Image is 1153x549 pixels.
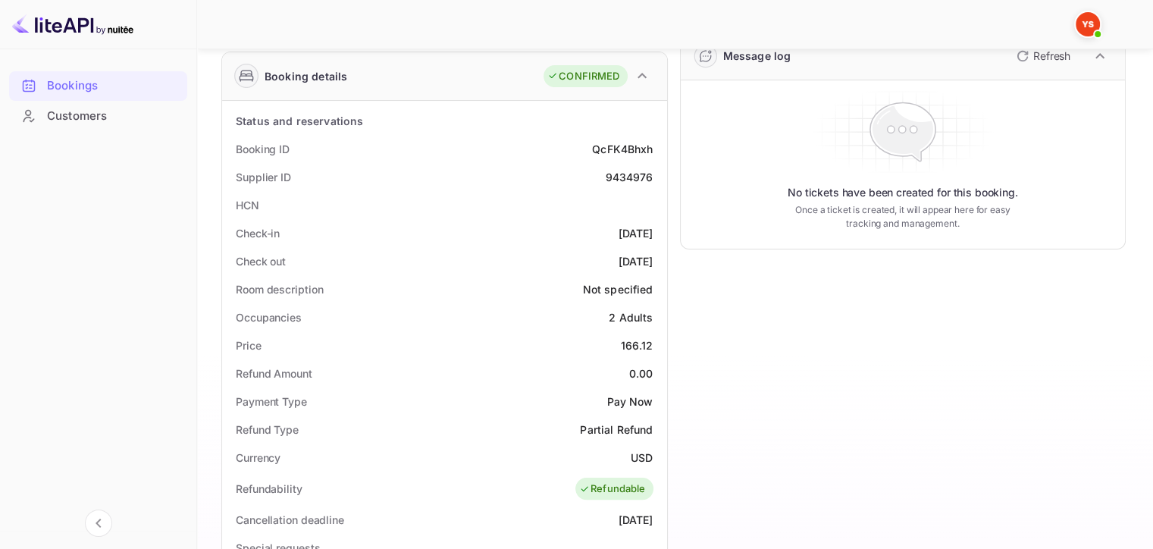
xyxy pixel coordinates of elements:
div: Message log [723,48,791,64]
div: Refund Type [236,422,299,438]
p: No tickets have been created for this booking. [788,185,1018,200]
div: QcFK4Bhxh [592,141,653,157]
div: Booking ID [236,141,290,157]
div: Partial Refund [580,422,653,438]
div: Currency [236,450,280,466]
button: Collapse navigation [85,510,112,537]
div: Bookings [47,77,180,95]
div: 9434976 [605,169,653,185]
div: Customers [47,108,180,125]
div: Occupancies [236,309,302,325]
p: Once a ticket is created, it will appear here for easy tracking and management. [784,203,1022,231]
div: Supplier ID [236,169,291,185]
div: [DATE] [619,225,653,241]
div: Payment Type [236,394,307,409]
a: Bookings [9,71,187,99]
div: 0.00 [629,365,653,381]
div: HCN [236,197,259,213]
p: Refresh [1033,48,1070,64]
div: Customers [9,102,187,131]
div: Refund Amount [236,365,312,381]
div: 166.12 [621,337,653,353]
div: Check-in [236,225,280,241]
div: 2 Adults [609,309,653,325]
div: Not specified [583,281,653,297]
div: Booking details [265,68,347,84]
div: [DATE] [619,512,653,528]
div: Refundable [579,482,646,497]
div: [DATE] [619,253,653,269]
a: Customers [9,102,187,130]
div: Check out [236,253,286,269]
img: Yandex Support [1076,12,1100,36]
div: Cancellation deadline [236,512,344,528]
div: Pay Now [606,394,653,409]
div: Price [236,337,262,353]
div: CONFIRMED [547,69,619,84]
div: Bookings [9,71,187,101]
div: Refundability [236,481,302,497]
img: LiteAPI logo [12,12,133,36]
div: Status and reservations [236,113,363,129]
button: Refresh [1007,44,1076,68]
div: Room description [236,281,323,297]
div: USD [631,450,653,466]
